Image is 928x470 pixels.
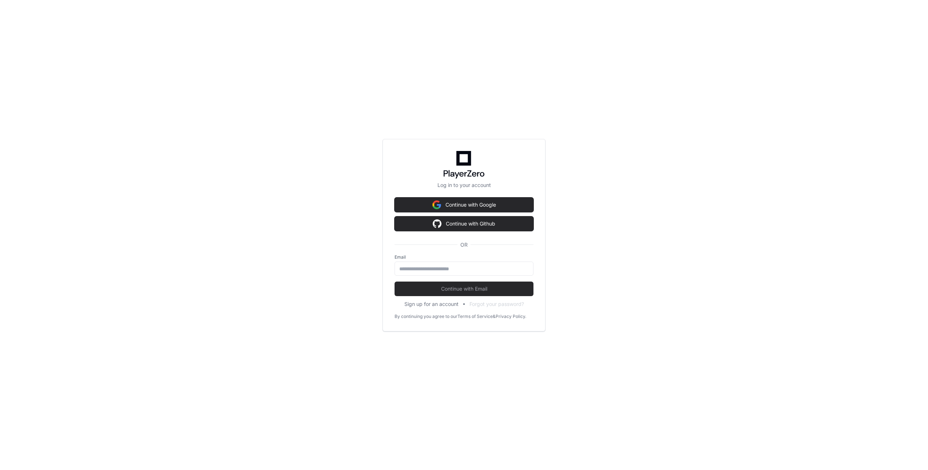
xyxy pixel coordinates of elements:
button: Continue with Google [395,198,533,212]
img: Sign in with google [432,198,441,212]
button: Sign up for an account [404,300,459,308]
span: Continue with Email [395,285,533,292]
div: By continuing you agree to our [395,314,457,319]
a: Terms of Service [457,314,493,319]
p: Log in to your account [395,182,533,189]
label: Email [395,254,533,260]
span: OR [457,241,471,248]
div: & [493,314,496,319]
button: Continue with Email [395,282,533,296]
button: Continue with Github [395,216,533,231]
a: Privacy Policy. [496,314,526,319]
button: Forgot your password? [469,300,524,308]
img: Sign in with google [433,216,441,231]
